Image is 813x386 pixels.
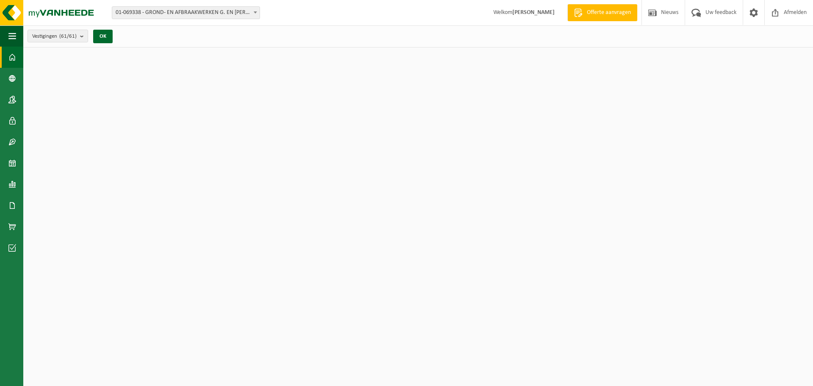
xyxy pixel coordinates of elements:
[93,30,113,43] button: OK
[567,4,637,21] a: Offerte aanvragen
[59,33,77,39] count: (61/61)
[112,6,260,19] span: 01-069338 - GROND- EN AFBRAAKWERKEN G. EN A. DE MEUTER - TERNAT
[28,30,88,42] button: Vestigingen(61/61)
[585,8,633,17] span: Offerte aanvragen
[32,30,77,43] span: Vestigingen
[512,9,555,16] strong: [PERSON_NAME]
[112,7,260,19] span: 01-069338 - GROND- EN AFBRAAKWERKEN G. EN A. DE MEUTER - TERNAT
